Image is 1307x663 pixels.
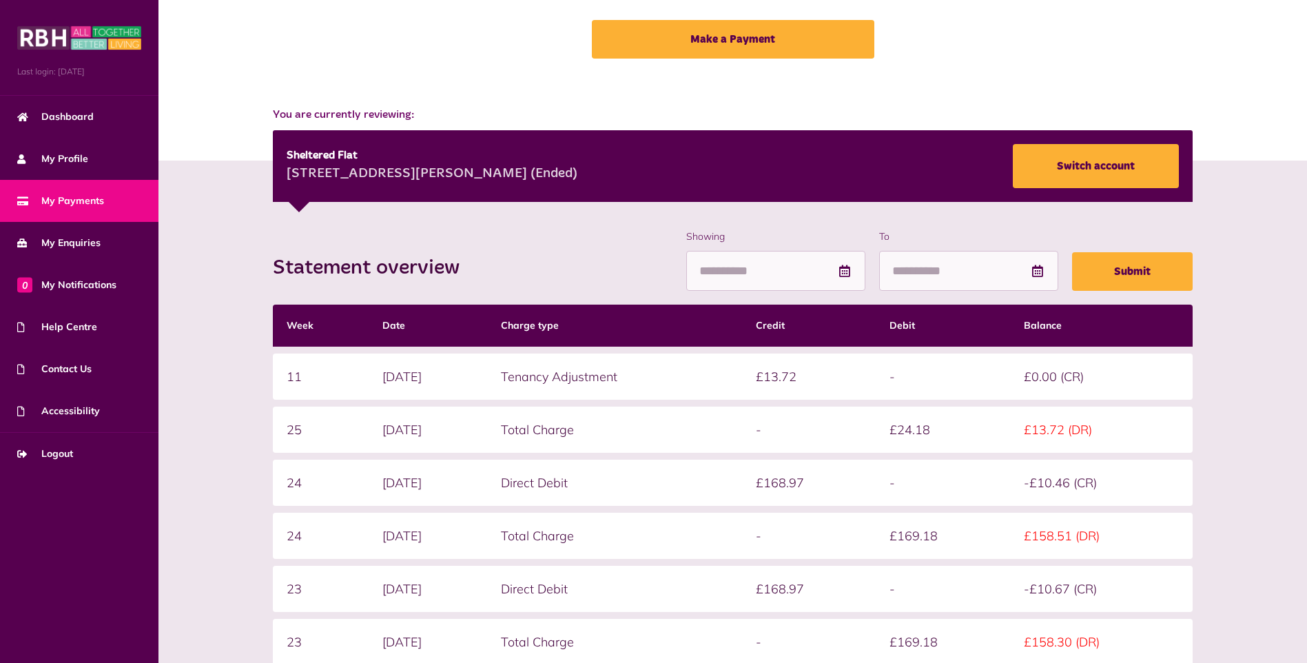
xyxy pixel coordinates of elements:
div: [STREET_ADDRESS][PERSON_NAME] (Ended) [287,164,577,185]
th: Debit [876,305,1010,347]
a: Switch account [1013,144,1179,188]
th: Date [369,305,487,347]
span: Help Centre [17,320,97,334]
td: £168.97 [742,460,876,506]
span: My Payments [17,194,104,208]
td: Total Charge [487,407,742,453]
td: [DATE] [369,354,487,400]
h2: Statement overview [273,256,473,280]
td: - [876,566,1010,612]
th: Credit [742,305,876,347]
td: £13.72 [742,354,876,400]
span: Logout [17,447,73,461]
td: 24 [273,513,369,559]
td: - [876,354,1010,400]
img: MyRBH [17,24,141,52]
td: - [876,460,1010,506]
label: To [879,229,1058,244]
span: Dashboard [17,110,94,124]
span: My Profile [17,152,88,166]
span: My Enquiries [17,236,101,250]
td: 25 [273,407,369,453]
td: £158.51 (DR) [1010,513,1193,559]
td: £13.72 (DR) [1010,407,1193,453]
td: [DATE] [369,460,487,506]
td: [DATE] [369,407,487,453]
th: Charge type [487,305,742,347]
td: -£10.67 (CR) [1010,566,1193,612]
span: Contact Us [17,362,92,376]
td: 11 [273,354,369,400]
td: -£10.46 (CR) [1010,460,1193,506]
td: - [742,407,876,453]
div: Sheltered Flat [287,147,577,164]
td: Tenancy Adjustment [487,354,742,400]
span: 0 [17,277,32,292]
button: Submit [1072,252,1193,291]
td: - [742,513,876,559]
td: [DATE] [369,566,487,612]
td: Direct Debit [487,566,742,612]
td: £24.18 [876,407,1010,453]
span: My Notifications [17,278,116,292]
td: Total Charge [487,513,742,559]
td: [DATE] [369,513,487,559]
td: Direct Debit [487,460,742,506]
td: 23 [273,566,369,612]
span: You are currently reviewing: [273,107,1193,123]
td: £168.97 [742,566,876,612]
td: £0.00 (CR) [1010,354,1193,400]
td: 24 [273,460,369,506]
span: Last login: [DATE] [17,65,141,78]
a: Make a Payment [592,20,874,59]
span: Accessibility [17,404,100,418]
th: Week [273,305,369,347]
label: Showing [686,229,865,244]
td: £169.18 [876,513,1010,559]
th: Balance [1010,305,1193,347]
